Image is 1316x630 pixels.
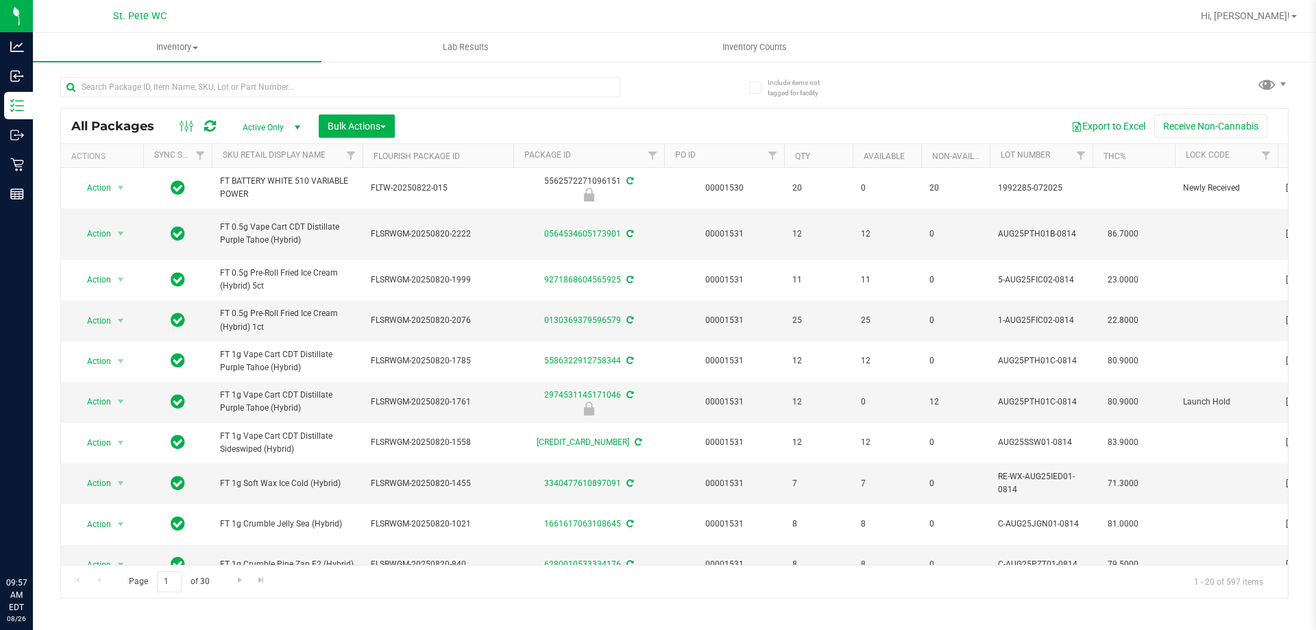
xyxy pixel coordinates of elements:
a: Filter [340,144,363,167]
a: Inventory Counts [610,33,899,62]
span: FLSRWGM-20250820-1558 [371,436,505,449]
a: 00001531 [705,356,744,365]
span: C-AUG25PZT01-0814 [998,558,1084,571]
a: Non-Available [932,152,993,161]
span: 11 [792,274,844,287]
span: In Sync [171,224,185,243]
span: AUG25PTH01C-0814 [998,396,1084,409]
a: Filter [761,144,784,167]
span: select [112,178,130,197]
span: select [112,270,130,289]
inline-svg: Analytics [10,40,24,53]
div: 5562572271096151 [511,175,666,202]
span: FLSRWGM-20250820-1455 [371,477,505,490]
span: FT 1g Soft Wax Ice Cold (Hybrid) [220,477,354,490]
button: Receive Non-Cannabis [1154,114,1267,138]
span: RE-WX-AUG25IED01-0814 [998,470,1084,496]
p: 08/26 [6,614,27,624]
a: Qty [795,152,810,161]
span: 12 [929,396,982,409]
span: 12 [861,436,913,449]
a: PO ID [675,150,696,160]
a: Lock Code [1186,150,1230,160]
a: 00001531 [705,478,744,488]
span: Lab Results [424,41,507,53]
span: In Sync [171,178,185,197]
span: Newly Received [1183,182,1269,195]
a: Filter [189,144,212,167]
span: Sync from Compliance System [624,176,633,186]
input: 1 [157,571,182,592]
span: 20 [792,182,844,195]
button: Export to Excel [1062,114,1154,138]
span: 22.8000 [1101,311,1145,330]
span: select [112,433,130,452]
span: Action [75,515,112,534]
span: 12 [792,228,844,241]
a: Sync Status [154,150,207,160]
span: 0 [929,354,982,367]
span: AUG25PTH01B-0814 [998,228,1084,241]
span: FT 1g Vape Cart CDT Distillate Purple Tahoe (Hybrid) [220,348,354,374]
span: FT 1g Crumble Jelly Sea (Hybrid) [220,518,354,531]
span: Action [75,352,112,371]
span: 12 [792,436,844,449]
a: Go to the last page [252,571,271,590]
span: 0 [929,436,982,449]
span: In Sync [171,433,185,452]
span: Sync from Compliance System [624,275,633,284]
a: Go to the next page [230,571,249,590]
a: 00001531 [705,315,744,325]
a: Flourish Package ID [374,152,460,161]
span: 0 [929,518,982,531]
a: Filter [1070,144,1093,167]
a: 00001531 [705,519,744,529]
span: Include items not tagged for facility [768,77,836,98]
a: 3340477610897091 [544,478,621,488]
span: In Sync [171,311,185,330]
span: select [112,474,130,493]
a: Lab Results [321,33,610,62]
span: FT 1g Vape Cart CDT Distillate Purple Tahoe (Hybrid) [220,389,354,415]
span: 0 [861,182,913,195]
span: 12 [861,354,913,367]
span: Action [75,178,112,197]
span: 80.9000 [1101,392,1145,412]
span: Bulk Actions [328,121,386,132]
span: 0 [861,396,913,409]
span: FT 0.5g Vape Cart CDT Distillate Purple Tahoe (Hybrid) [220,221,354,247]
span: Inventory [33,41,321,53]
a: [CREDIT_CARD_NUMBER] [537,437,629,447]
a: Available [864,152,905,161]
span: FLSRWGM-20250820-1999 [371,274,505,287]
span: 8 [792,518,844,531]
span: In Sync [171,351,185,370]
span: FLTW-20250822-015 [371,182,505,195]
span: 12 [861,228,913,241]
span: FT 0.5g Pre-Roll Fried Ice Cream (Hybrid) 1ct [220,307,354,333]
span: In Sync [171,392,185,411]
inline-svg: Inbound [10,69,24,83]
span: In Sync [171,555,185,574]
span: 0 [929,314,982,327]
span: 7 [792,477,844,490]
a: Lot Number [1001,150,1050,160]
span: FLSRWGM-20250820-2076 [371,314,505,327]
a: 00001531 [705,229,744,239]
span: 23.0000 [1101,270,1145,290]
span: FT 1g Vape Cart CDT Distillate Sideswiped (Hybrid) [220,430,354,456]
span: 0 [929,274,982,287]
input: Search Package ID, Item Name, SKU, Lot or Part Number... [60,77,620,97]
span: Sync from Compliance System [624,390,633,400]
span: select [112,515,130,534]
a: Inventory [33,33,321,62]
span: Launch Hold [1183,396,1269,409]
span: 0 [929,228,982,241]
div: Launch Hold [511,402,666,415]
inline-svg: Reports [10,187,24,201]
span: Action [75,311,112,330]
span: In Sync [171,474,185,493]
span: 81.0000 [1101,514,1145,534]
span: select [112,352,130,371]
span: Sync from Compliance System [633,437,642,447]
